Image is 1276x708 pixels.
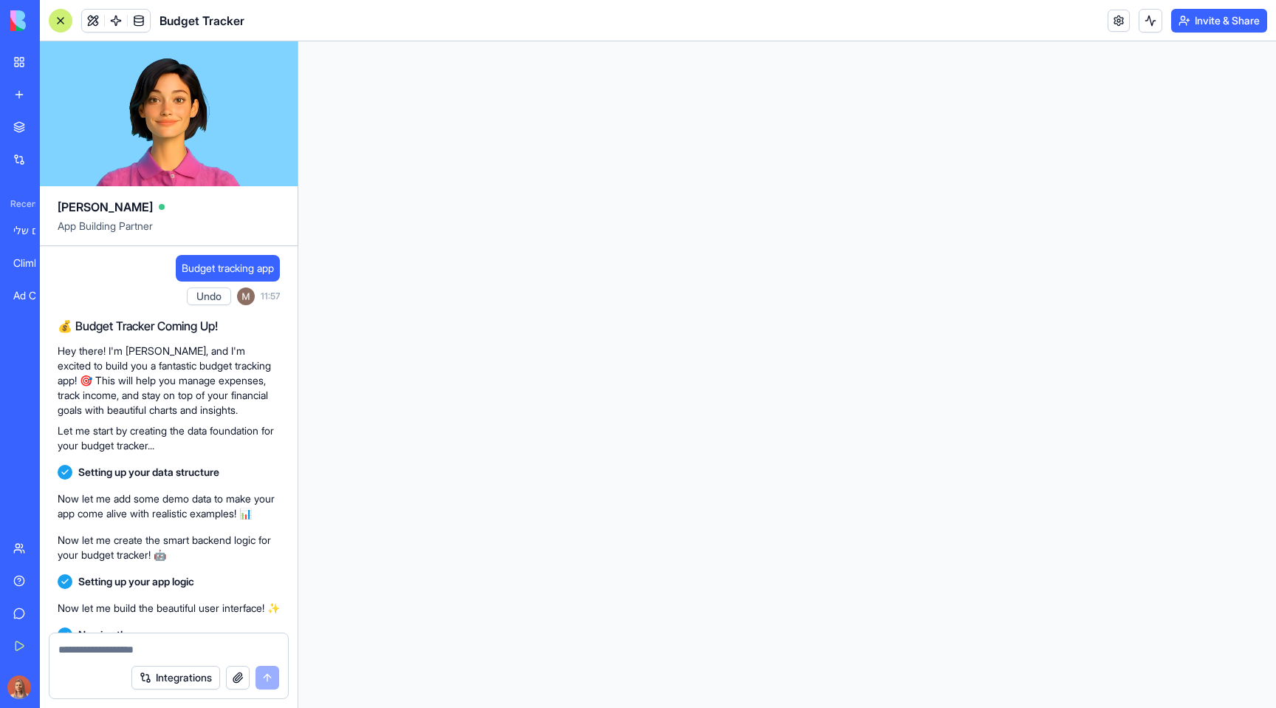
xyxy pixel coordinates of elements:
[187,287,231,305] button: Undo
[58,491,280,521] p: Now let me add some demo data to make your app come alive with realistic examples! 📊
[58,317,280,335] h2: 💰 Budget Tracker Coming Up!
[237,287,255,305] img: ACg8ocLQ2_qLyJ0M0VMJVQI53zu8i_zRcLLJVtdBHUBm2D4_RUq3eQ=s96-c
[10,10,102,31] img: logo
[58,601,280,616] p: Now let me build the beautiful user interface! ✨
[131,666,220,690] button: Integrations
[78,465,219,480] span: Setting up your data structure
[58,344,280,418] p: Hey there! I'm [PERSON_NAME], and I'm excited to build you a fantastic budget tracking app! 🎯 Thi...
[182,261,274,276] span: Budget tracking app
[159,12,244,30] span: Budget Tracker
[13,256,55,270] div: ClimbCRM
[58,423,280,453] p: Let me start by creating the data foundation for your budget tracker...
[7,675,31,699] img: Marina_gj5dtt.jpg
[261,290,280,302] span: 11:57
[1171,9,1267,33] button: Invite & Share
[13,223,55,238] div: ספר המתכונים שלי
[4,198,35,210] span: Recent
[78,574,194,589] span: Setting up your app logic
[4,248,64,278] a: ClimbCRM
[58,219,280,245] span: App Building Partner
[58,198,153,216] span: [PERSON_NAME]
[4,281,64,310] a: Ad Campaign Manager
[4,216,64,245] a: ספר המתכונים שלי
[13,288,55,303] div: Ad Campaign Manager
[78,627,152,642] span: Naming the app
[58,533,280,562] p: Now let me create the smart backend logic for your budget tracker! 🤖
